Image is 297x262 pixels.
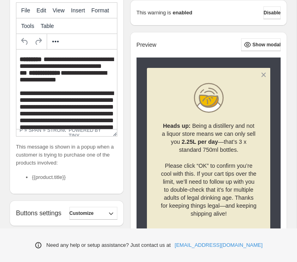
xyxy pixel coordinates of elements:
span: Disable [263,10,281,16]
button: Customize [69,207,117,220]
span: Being a distillery and not a liquor store means we can only sell you —that’s 3 x standard 750ml b... [162,123,255,153]
strong: Heads up: [163,123,190,129]
strong: 2.25L per day [182,139,218,145]
body: Rich Text Area. Press ALT-0 for help. [3,6,97,88]
h2: Buttons settings [16,209,61,217]
h2: Preview [137,42,156,48]
strong: enabled [173,9,192,17]
p: This warning is [137,9,171,17]
span: Customize [69,210,94,216]
button: Show modal [241,38,281,51]
span: Please click “OK” to confirm you’re cool with this. If your cart tips over the limit, we’ll need ... [161,163,256,217]
button: Disable [263,6,281,19]
a: [EMAIL_ADDRESS][DOMAIN_NAME] [175,241,263,249]
span: Show modal [252,42,281,48]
